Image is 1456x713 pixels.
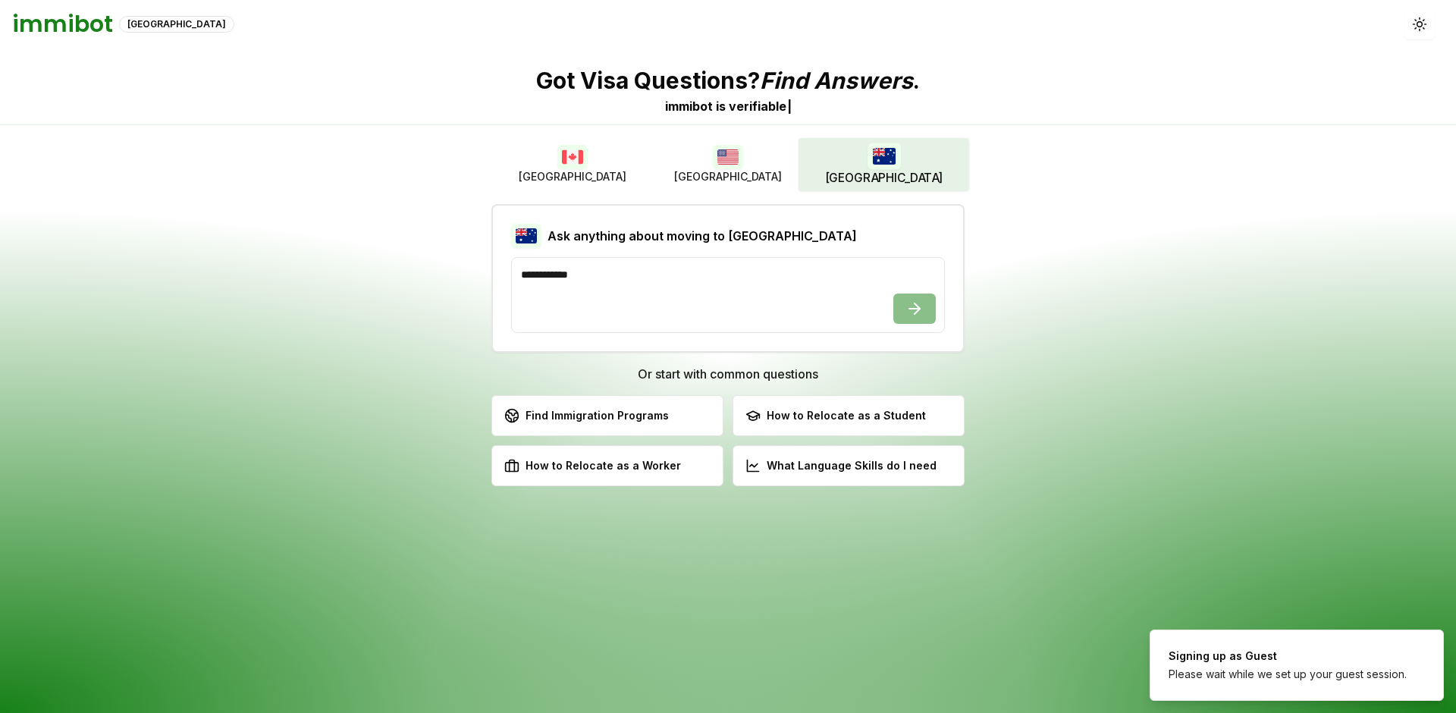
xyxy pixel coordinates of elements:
[760,67,913,94] span: Find Answers
[119,16,234,33] div: [GEOGRAPHIC_DATA]
[713,145,743,169] img: USA flag
[504,408,669,423] div: Find Immigration Programs
[665,97,726,115] div: immibot is
[824,170,943,187] span: [GEOGRAPHIC_DATA]
[733,445,965,486] button: What Language Skills do I need
[1169,667,1407,682] div: Please wait while we set up your guest session.
[674,169,782,184] span: [GEOGRAPHIC_DATA]
[1169,649,1407,664] div: Signing up as Guest
[511,224,541,248] img: Australia flag
[491,365,965,383] h3: Or start with common questions
[12,11,113,38] h1: immibot
[491,445,723,486] button: How to Relocate as a Worker
[491,395,723,436] button: Find Immigration Programs
[729,99,786,114] span: v e r i f i a b l e
[787,99,792,114] span: |
[548,227,857,245] h2: Ask anything about moving to [GEOGRAPHIC_DATA]
[733,395,965,436] button: How to Relocate as a Student
[745,458,937,473] div: What Language Skills do I need
[504,458,681,473] div: How to Relocate as a Worker
[867,143,900,169] img: Australia flag
[745,408,926,423] div: How to Relocate as a Student
[519,169,626,184] span: [GEOGRAPHIC_DATA]
[536,67,920,94] p: Got Visa Questions? .
[557,145,588,169] img: Canada flag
